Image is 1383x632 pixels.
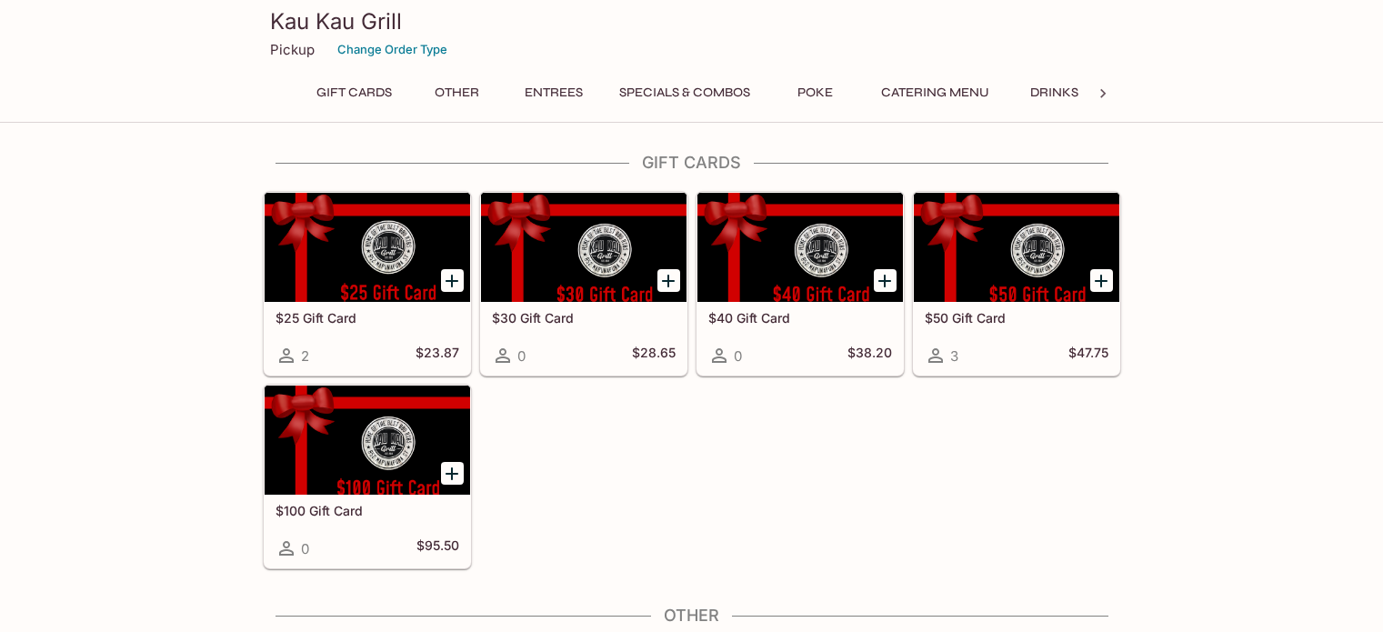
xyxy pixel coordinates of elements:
button: Add $50 Gift Card [1090,269,1113,292]
button: Poke [775,80,857,105]
h4: Gift Cards [263,153,1121,173]
span: 0 [734,347,742,365]
div: $50 Gift Card [914,193,1119,302]
button: Add $25 Gift Card [441,269,464,292]
button: Change Order Type [329,35,456,64]
span: 3 [950,347,958,365]
h5: $28.65 [632,345,676,366]
button: Other [416,80,498,105]
button: Catering Menu [871,80,999,105]
h5: $47.75 [1068,345,1108,366]
button: Drinks [1014,80,1096,105]
div: $100 Gift Card [265,386,470,495]
span: 0 [517,347,526,365]
p: Pickup [270,41,315,58]
a: $100 Gift Card0$95.50 [264,385,471,568]
a: $25 Gift Card2$23.87 [264,192,471,376]
button: Add $100 Gift Card [441,462,464,485]
span: 0 [301,540,309,557]
div: $40 Gift Card [697,193,903,302]
a: $30 Gift Card0$28.65 [480,192,687,376]
button: Specials & Combos [609,80,760,105]
span: 2 [301,347,309,365]
a: $40 Gift Card0$38.20 [697,192,904,376]
button: Add $40 Gift Card [874,269,897,292]
h5: $40 Gift Card [708,310,892,326]
div: $30 Gift Card [481,193,686,302]
h5: $25 Gift Card [276,310,459,326]
a: $50 Gift Card3$47.75 [913,192,1120,376]
button: Add $30 Gift Card [657,269,680,292]
h5: $38.20 [847,345,892,366]
h5: $30 Gift Card [492,310,676,326]
h3: Kau Kau Grill [270,7,1114,35]
h5: $100 Gift Card [276,503,459,518]
button: Entrees [513,80,595,105]
h5: $95.50 [416,537,459,559]
h4: Other [263,606,1121,626]
div: $25 Gift Card [265,193,470,302]
button: Gift Cards [306,80,402,105]
h5: $23.87 [416,345,459,366]
h5: $50 Gift Card [925,310,1108,326]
